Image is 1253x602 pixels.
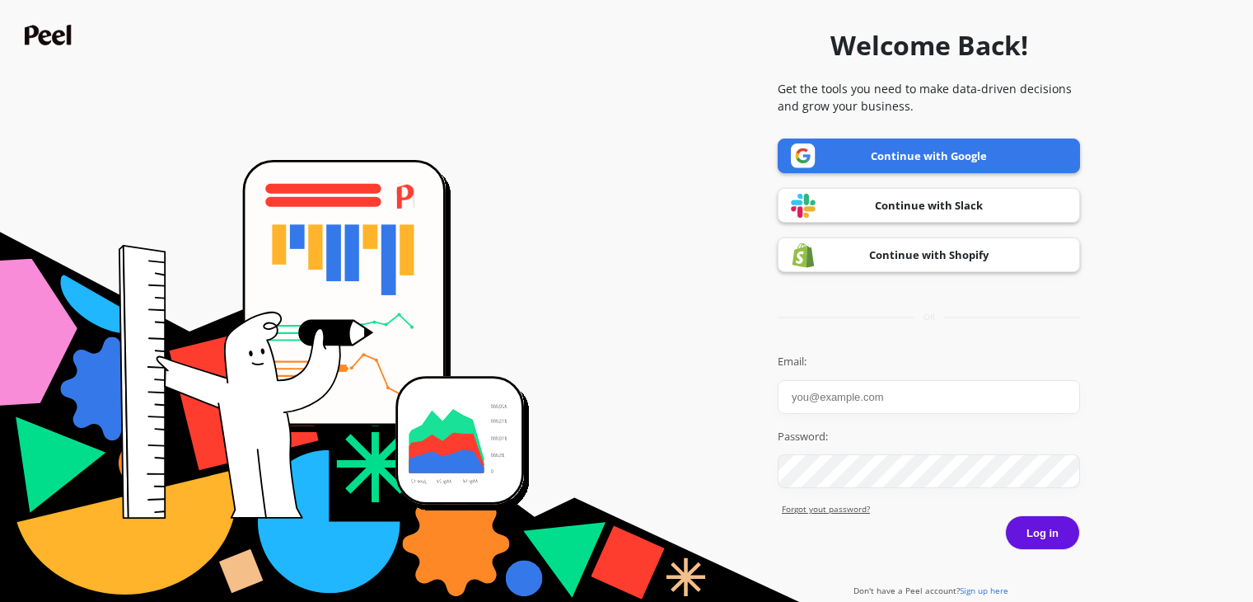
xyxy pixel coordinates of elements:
a: Continue with Shopify [778,238,1080,272]
a: Continue with Slack [778,188,1080,223]
p: Get the tools you need to make data-driven decisions and grow your business. [778,80,1080,115]
img: Slack logo [791,193,816,219]
a: Continue with Google [778,139,1080,173]
span: Sign up here [960,585,1008,596]
h1: Welcome Back! [830,26,1028,65]
button: Log in [1005,515,1080,550]
label: Email: [778,354,1080,370]
label: Password: [778,429,1080,445]
input: you@example.com [778,380,1080,414]
img: Google logo [791,143,816,168]
a: Forgot yout password? [782,503,1080,515]
img: Shopify logo [791,242,816,268]
div: or [778,311,1080,323]
img: Peel [25,25,76,45]
a: Don't have a Peel account?Sign up here [853,585,1008,596]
